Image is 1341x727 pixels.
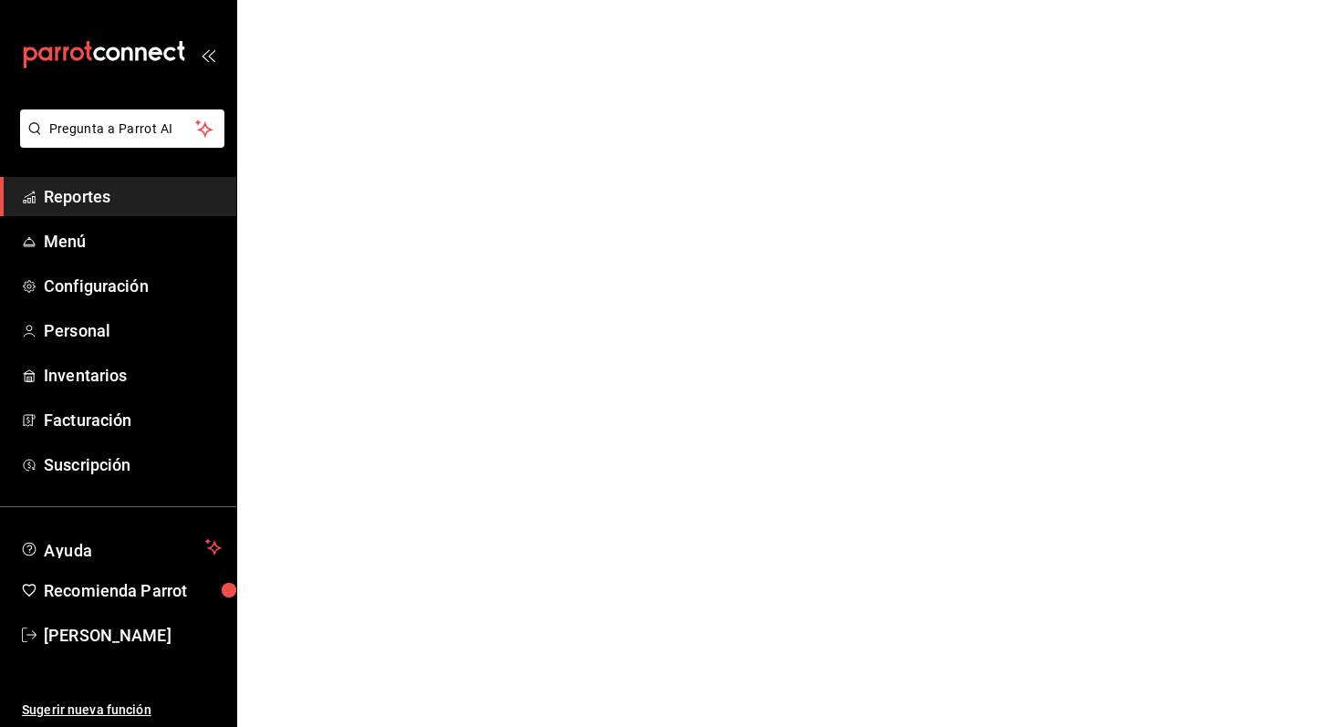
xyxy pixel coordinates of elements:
[44,184,222,209] span: Reportes
[201,47,215,62] button: open_drawer_menu
[44,274,222,298] span: Configuración
[44,452,222,477] span: Suscripción
[13,132,224,151] a: Pregunta a Parrot AI
[44,408,222,432] span: Facturación
[44,229,222,254] span: Menú
[49,119,196,139] span: Pregunta a Parrot AI
[44,536,198,558] span: Ayuda
[44,318,222,343] span: Personal
[20,109,224,148] button: Pregunta a Parrot AI
[44,578,222,603] span: Recomienda Parrot
[22,701,222,720] span: Sugerir nueva función
[44,623,222,648] span: [PERSON_NAME]
[44,363,222,388] span: Inventarios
